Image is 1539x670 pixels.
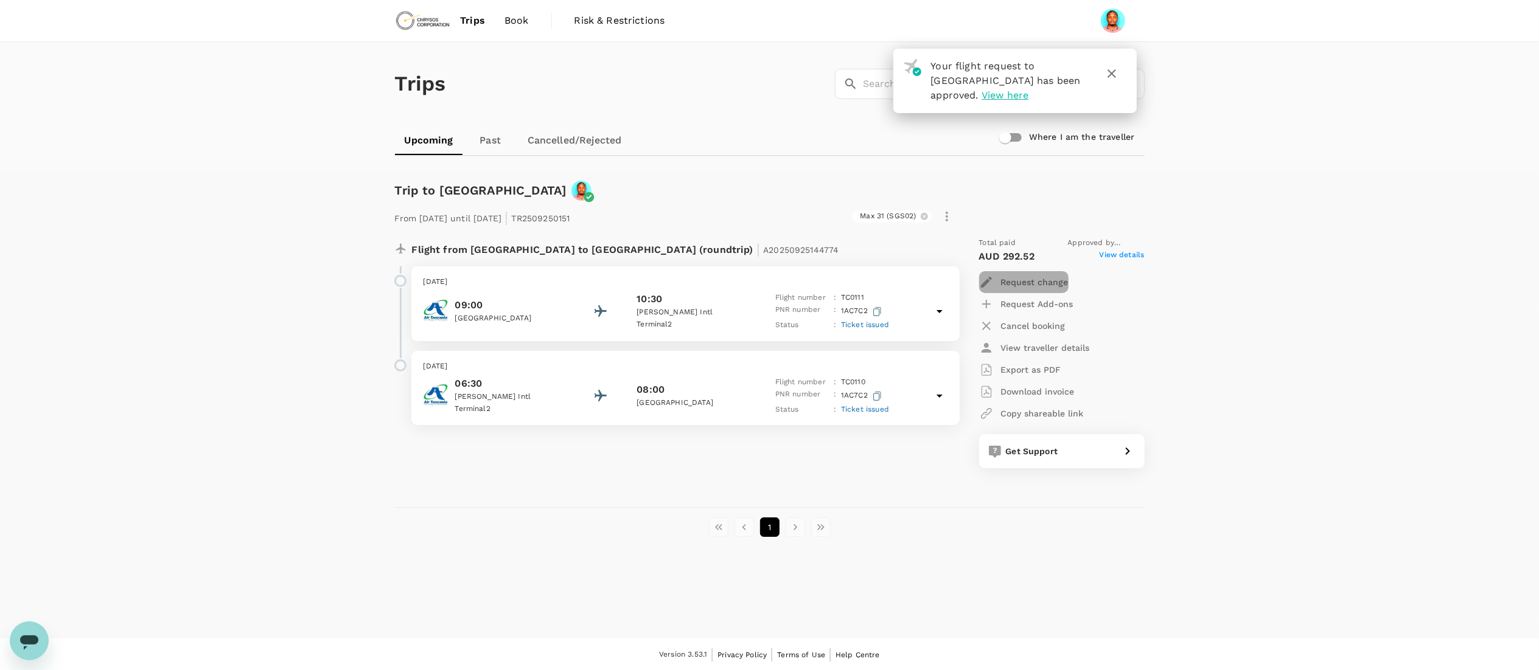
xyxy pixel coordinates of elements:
p: : [834,404,836,416]
img: Air Tanzania [424,298,448,322]
p: : [834,304,836,319]
p: Status [775,404,829,416]
p: Cancel booking [1001,320,1066,332]
h1: Trips [395,42,446,126]
a: Help Centre [836,648,880,661]
p: PNR number [775,304,829,319]
input: Search by travellers, trips, or destination, label, team [863,69,1145,99]
a: Privacy Policy [717,648,767,661]
p: : [834,292,836,304]
span: Risk & Restrictions [574,13,665,28]
p: [GEOGRAPHIC_DATA] [455,313,565,325]
a: Upcoming [395,126,463,155]
p: Request change [1001,276,1069,288]
p: TC 0111 [841,292,864,304]
button: Request change [979,271,1069,293]
span: | [504,209,508,226]
p: [PERSON_NAME] Intl [637,306,746,319]
div: Max 31 (SGS02) [853,210,931,223]
p: [DATE] [424,361,947,373]
button: Cancel booking [979,315,1066,337]
h6: Where I am the traveller [1029,131,1135,144]
span: Trips [460,13,485,28]
span: | [756,241,760,258]
p: : [834,376,836,389]
p: Status [775,319,829,331]
p: : [834,389,836,404]
p: Download invoice [1001,385,1075,398]
p: 1AC7C2 [841,389,884,404]
button: View traveller details [979,337,1090,359]
p: : [834,319,836,331]
p: PNR number [775,389,829,404]
span: Help Centre [836,651,880,659]
p: Terminal 2 [637,319,746,331]
span: View details [1100,249,1145,264]
span: Total paid [979,237,1016,249]
span: Book [504,13,529,28]
span: Approved by [1068,237,1145,249]
button: Copy shareable link [979,402,1084,424]
p: 08:00 [637,382,665,397]
a: Terms of Use [777,648,825,661]
p: Copy shareable link [1001,407,1084,420]
p: TC 0110 [841,376,865,389]
img: avatar-66a92a0b57fa5.jpeg [571,181,592,201]
span: Ticket issued [841,405,889,413]
span: Privacy Policy [717,651,767,659]
img: Chrysos Corporation [395,7,451,34]
p: View traveller details [1001,342,1090,354]
span: View here [982,89,1028,101]
img: Air Tanzania [424,382,448,407]
span: Max 31 (SGS02) [853,211,923,221]
h6: Trip to [GEOGRAPHIC_DATA] [395,181,567,200]
span: Version 3.53.1 [659,649,707,661]
span: Get Support [1006,446,1058,456]
span: Your flight request to [GEOGRAPHIC_DATA] has been approved. [931,60,1081,101]
a: Cancelled/Rejected [518,126,632,155]
span: Terms of Use [777,651,825,659]
p: 10:30 [637,292,662,306]
p: Flight number [775,376,829,389]
span: Ticket issued [841,320,889,329]
p: Export as PDF [1001,364,1061,376]
a: Past [463,126,518,155]
button: Request Add-ons [979,293,1073,315]
p: AUD 292.52 [979,249,1035,264]
iframe: Button to launch messaging window [10,621,49,660]
nav: pagination navigation [706,517,834,537]
button: Export as PDF [979,359,1061,381]
p: [GEOGRAPHIC_DATA] [637,397,746,409]
p: 1AC7C2 [841,304,884,319]
p: Terminal 2 [455,403,565,415]
p: From [DATE] until [DATE] TR2509250151 [395,205,570,227]
button: page 1 [760,517,780,537]
p: 09:00 [455,298,565,313]
p: 06:30 [455,376,565,391]
img: Erick Stanford Mramu [1101,9,1125,33]
img: flight-approved [904,59,921,76]
p: Request Add-ons [1001,298,1073,310]
p: Flight number [775,292,829,304]
button: Download invoice [979,381,1075,402]
p: Flight from [GEOGRAPHIC_DATA] to [GEOGRAPHIC_DATA] (roundtrip) [412,237,839,259]
span: A20250925144774 [763,245,839,255]
p: [PERSON_NAME] Intl [455,391,565,403]
p: [DATE] [424,276,947,288]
